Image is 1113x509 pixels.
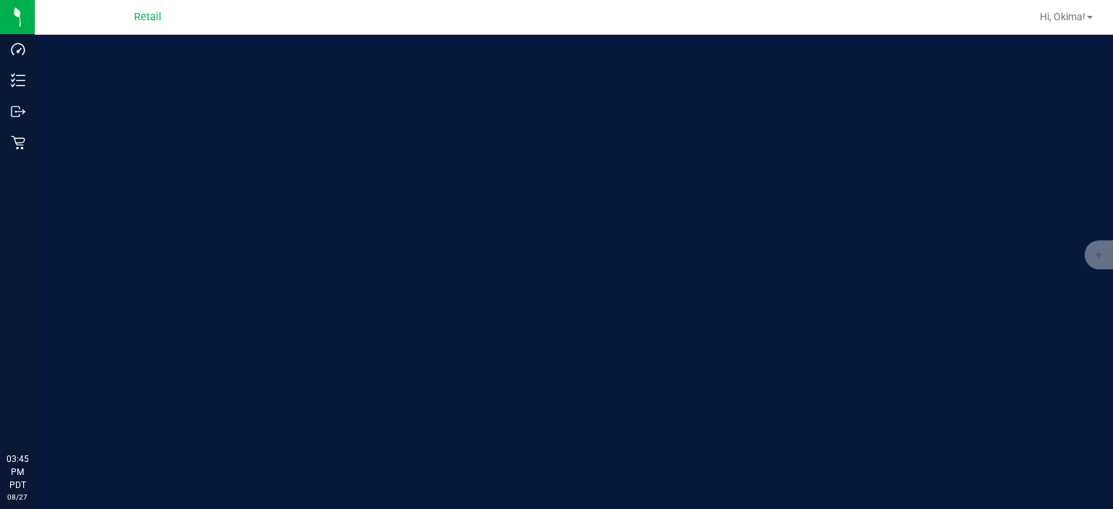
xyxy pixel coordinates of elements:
[11,104,25,119] inline-svg: Outbound
[11,135,25,150] inline-svg: Retail
[134,11,162,23] span: Retail
[11,42,25,56] inline-svg: Dashboard
[11,73,25,88] inline-svg: Inventory
[7,453,28,492] p: 03:45 PM PDT
[7,492,28,502] p: 08/27
[1040,11,1085,22] span: Hi, Okima!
